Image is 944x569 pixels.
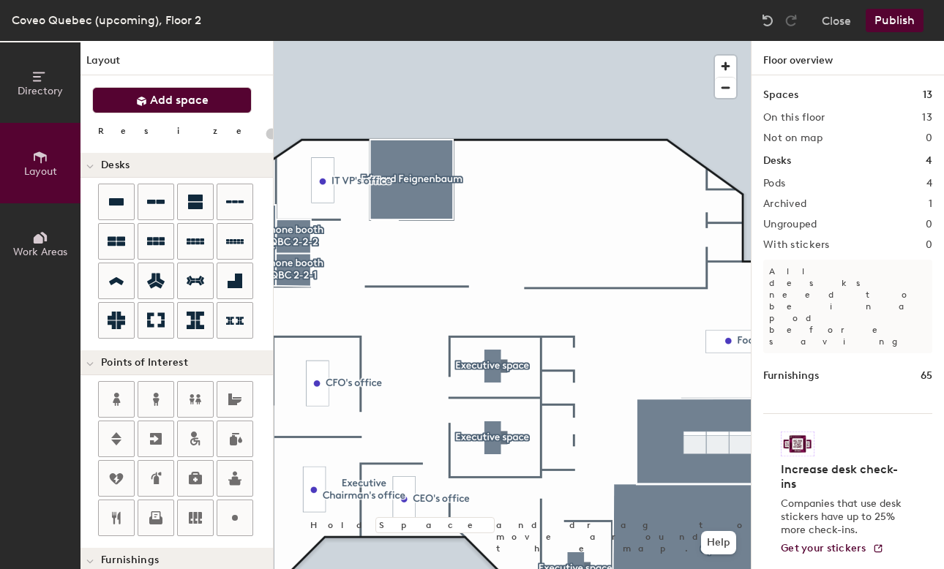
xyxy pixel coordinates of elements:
span: Points of Interest [101,357,188,369]
h1: Layout [80,53,273,75]
h4: Increase desk check-ins [781,462,906,491]
h1: Spaces [763,87,798,103]
h1: Desks [763,153,791,169]
span: Directory [18,85,63,97]
button: Add space [92,87,252,113]
p: Companies that use desk stickers have up to 25% more check-ins. [781,497,906,537]
h2: Not on map [763,132,823,144]
span: Work Areas [13,246,67,258]
h2: 1 [929,198,932,210]
p: All desks need to be in a pod before saving [763,260,932,353]
h2: 0 [926,239,932,251]
button: Close [822,9,851,32]
h2: Ungrouped [763,219,817,230]
span: Desks [101,159,130,171]
h2: 0 [926,132,932,144]
h2: On this floor [763,112,825,124]
button: Help [701,531,736,554]
span: Furnishings [101,554,159,566]
img: Sticker logo [781,432,814,456]
h1: Floor overview [752,41,944,75]
img: Redo [784,13,798,28]
h2: With stickers [763,239,830,251]
h1: 13 [923,87,932,103]
div: Resize [98,125,260,137]
h1: 65 [921,368,932,384]
h1: Furnishings [763,368,819,384]
h2: Pods [763,178,785,189]
h2: 13 [922,112,932,124]
div: Coveo Quebec (upcoming), Floor 2 [12,11,201,29]
h2: 4 [926,178,932,189]
h1: 4 [926,153,932,169]
span: Layout [24,165,57,178]
span: Get your stickers [781,542,866,554]
button: Publish [866,9,924,32]
a: Get your stickers [781,543,884,555]
h2: 0 [926,219,932,230]
img: Undo [760,13,775,28]
h2: Archived [763,198,806,210]
span: Add space [150,93,209,108]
